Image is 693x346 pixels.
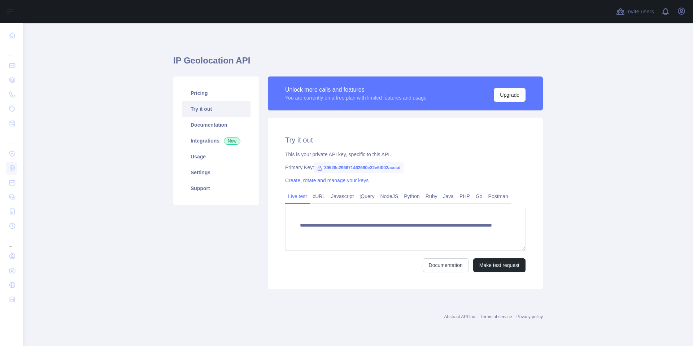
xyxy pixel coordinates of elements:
[377,190,401,202] a: NodeJS
[480,314,512,319] a: Terms of service
[285,178,369,183] a: Create, rotate and manage your keys
[626,8,654,16] span: Invite users
[440,190,457,202] a: Java
[285,135,526,145] h2: Try it out
[6,234,17,248] div: ...
[182,149,250,165] a: Usage
[401,190,423,202] a: Python
[517,314,543,319] a: Privacy policy
[285,164,526,171] div: Primary Key:
[310,190,328,202] a: cURL
[6,43,17,58] div: ...
[494,88,526,102] button: Upgrade
[314,162,404,173] span: 39528c296671462690e22e6f002acccd
[457,190,473,202] a: PHP
[473,190,485,202] a: Go
[285,86,427,94] div: Unlock more calls and features
[182,165,250,180] a: Settings
[328,190,357,202] a: Javascript
[182,101,250,117] a: Try it out
[285,151,526,158] div: This is your private API key, specific to this API.
[485,190,511,202] a: Postman
[6,131,17,146] div: ...
[224,137,240,145] span: New
[473,258,526,272] button: Make test request
[285,94,427,101] div: You are currently on a free plan with limited features and usage
[285,190,310,202] a: Live test
[357,190,377,202] a: jQuery
[173,55,543,72] h1: IP Geolocation API
[423,258,469,272] a: Documentation
[182,133,250,149] a: Integrations New
[444,314,476,319] a: Abstract API Inc.
[615,6,655,17] button: Invite users
[182,180,250,196] a: Support
[182,117,250,133] a: Documentation
[423,190,440,202] a: Ruby
[182,85,250,101] a: Pricing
